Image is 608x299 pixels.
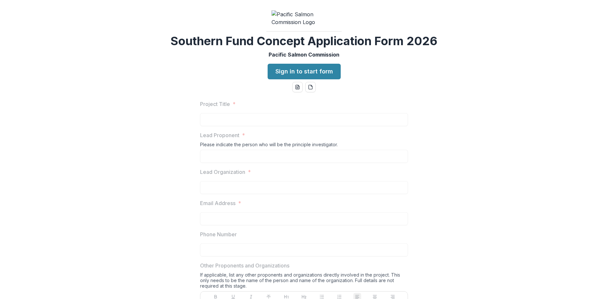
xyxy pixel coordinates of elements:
p: Pacific Salmon Commission [269,51,339,58]
p: Phone Number [200,230,237,238]
a: Sign in to start form [268,64,341,79]
p: Email Address [200,199,235,207]
h2: Southern Fund Concept Application Form 2026 [171,34,437,48]
div: If applicable, list any other proponents and organizations directly involved in the project. This... [200,272,408,291]
button: pdf-download [305,82,316,92]
p: Lead Organization [200,168,245,176]
p: Project Title [200,100,230,108]
p: Lead Proponent [200,131,239,139]
button: word-download [292,82,303,92]
img: Pacific Salmon Commission Logo [272,10,336,26]
div: Please indicate the person who will be the principle investigator. [200,142,408,150]
p: Other Proponents and Organizations [200,262,289,269]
